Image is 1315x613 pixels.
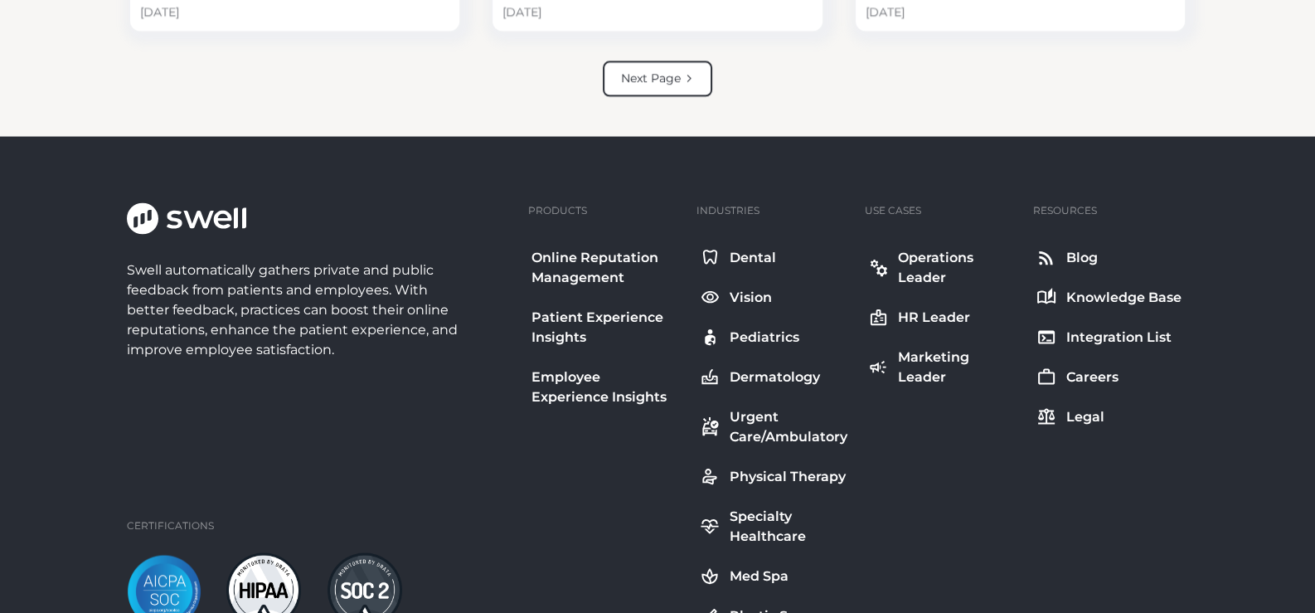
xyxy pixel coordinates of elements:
a: Dental [696,245,852,271]
div: HR Leader [898,308,970,328]
a: Dermatology [696,364,852,391]
div: Specialty Healthcare [730,507,848,547]
div: Integration List [1066,328,1172,348]
div: Industries [696,203,759,218]
div: Knowledge Base [1066,288,1182,308]
a: Knowledge Base [1033,285,1185,311]
div: [DATE] [502,4,541,22]
div: Vision [730,288,772,308]
div: Patient Experience Insights [531,308,680,348]
div: Blog [1066,248,1098,268]
a: Legal [1033,404,1185,431]
div: Dental [730,248,776,268]
div: Certifications [127,518,214,533]
a: Employee Experience Insights [528,364,683,411]
a: Operations Leader [865,245,1020,291]
div: Med Spa [730,567,789,586]
a: Urgent Care/Ambulatory [696,404,852,450]
div: Dermatology [730,367,820,387]
a: Specialty Healthcare [696,504,852,550]
a: Marketing Leader [865,344,1020,391]
div: Careers [1066,367,1118,387]
div: Operations Leader [898,248,1017,288]
div: Marketing Leader [898,348,1017,387]
a: Careers [1033,364,1185,391]
div: [DATE] [866,4,905,22]
div: Urgent Care/Ambulatory [730,407,848,447]
div: Pediatrics [730,328,799,348]
a: Pediatrics [696,324,852,351]
div: Resources [1033,203,1097,218]
div: List [120,61,1195,97]
div: Swell automatically gathers private and public feedback from patients and employees. With better ... [127,260,465,360]
a: Patient Experience Insights [528,304,683,351]
a: Integration List [1033,324,1185,351]
div: Use Cases [865,203,921,218]
a: HR Leader [865,304,1020,331]
a: Blog [1033,245,1185,271]
a: Vision [696,285,852,311]
a: Physical Therapy [696,464,852,490]
div: Physical Therapy [730,467,846,487]
div: Products [528,203,587,218]
div: Next Page [621,71,681,88]
div: Employee Experience Insights [531,367,680,407]
div: [DATE] [140,4,179,22]
a: Next Page [603,61,712,97]
div: Online Reputation Management [531,248,680,288]
div: Legal [1066,407,1104,427]
a: Online Reputation Management [528,245,683,291]
a: Med Spa [696,563,852,590]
